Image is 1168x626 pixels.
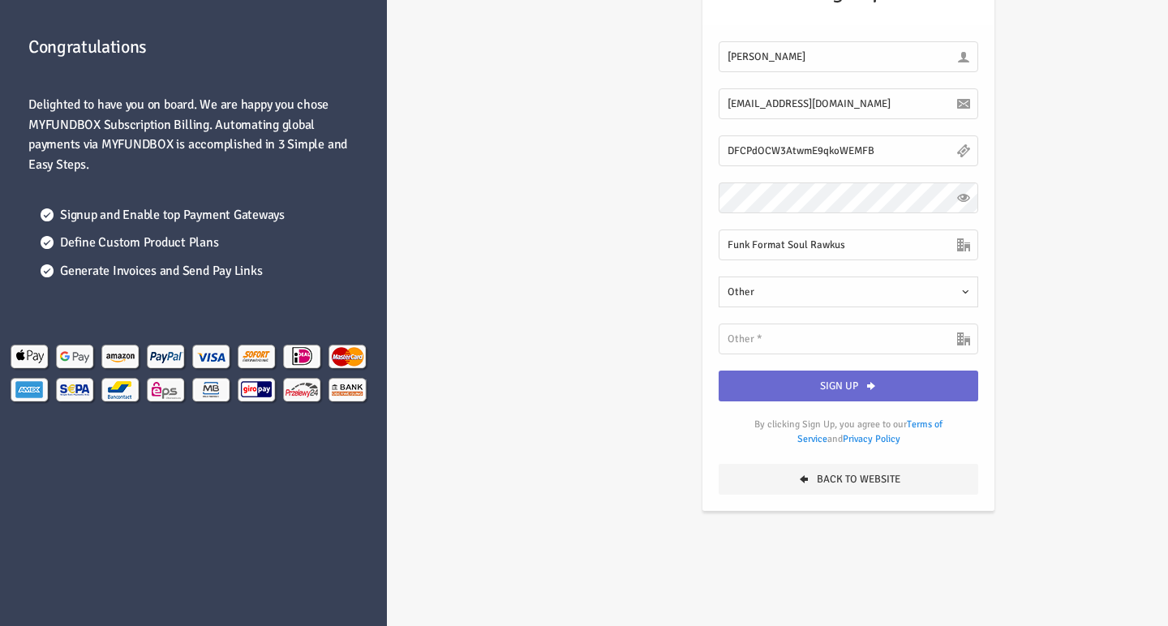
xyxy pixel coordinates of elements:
[28,33,354,61] h4: Congratulations
[100,339,143,372] img: Amazon
[145,372,188,405] img: EPS Pay
[54,372,97,405] img: sepa Pay
[145,339,188,372] img: Paypal
[191,339,234,372] img: Visa
[191,372,234,405] img: mb Pay
[327,339,370,372] img: Mastercard Pay
[100,372,143,405] img: Bancontact Pay
[719,371,978,401] button: Sign up
[843,433,900,445] a: Privacy Policy
[719,324,978,354] input: Other *
[41,261,354,281] h4: Generate Invoices and Send Pay Links
[41,205,354,225] h4: Signup and Enable top Payment Gateways
[54,339,97,372] img: Google Pay
[236,339,279,372] img: Sofort Pay
[719,229,978,260] input: Company Name *
[719,277,978,307] button: Other
[327,372,370,405] img: banktransfer
[9,339,52,372] img: Apple Pay
[236,372,279,405] img: giropay
[281,339,324,372] img: Ideal Pay
[9,372,52,405] img: american_express Pay
[728,285,754,298] span: Other
[41,233,354,253] h4: Define Custom Product Plans
[28,95,354,174] h4: Delighted to have you on board. We are happy you chose MYFUNDBOX Subscription Billing. Automating...
[719,88,978,119] input: E-Mail *
[719,418,978,448] span: By clicking Sign Up, you agree to our and
[719,464,978,495] a: Back To Website
[719,135,978,166] input: Subscription Code *
[719,41,978,72] input: Name *
[281,372,324,405] img: p24 Pay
